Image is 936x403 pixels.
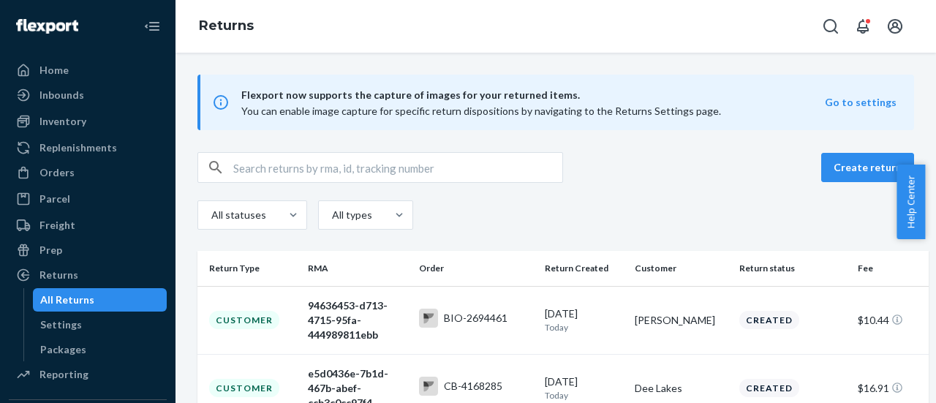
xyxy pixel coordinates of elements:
[9,110,167,133] a: Inventory
[33,338,167,361] a: Packages
[733,251,852,286] th: Return status
[332,208,370,222] div: All types
[16,19,78,34] img: Flexport logo
[39,63,69,78] div: Home
[9,214,167,237] a: Freight
[9,59,167,82] a: Home
[209,379,279,397] div: Customer
[39,218,75,233] div: Freight
[39,192,70,206] div: Parcel
[9,263,167,287] a: Returns
[880,12,910,41] button: Open account menu
[39,367,88,382] div: Reporting
[444,311,507,325] div: BIO-2694461
[233,153,562,182] input: Search returns by rma, id, tracking number
[545,321,624,334] p: Today
[821,153,914,182] button: Create return
[897,165,925,239] button: Help Center
[308,298,407,342] div: 94636453-d713-4715-95fa-444989811ebb
[9,363,167,386] a: Reporting
[33,288,167,312] a: All Returns
[739,311,799,329] div: Created
[39,140,117,155] div: Replenishments
[539,251,630,286] th: Return Created
[39,165,75,180] div: Orders
[39,243,62,257] div: Prep
[197,251,302,286] th: Return Type
[545,306,624,334] div: [DATE]
[852,286,929,354] td: $10.44
[9,238,167,262] a: Prep
[9,161,167,184] a: Orders
[199,18,254,34] a: Returns
[302,251,413,286] th: RMA
[241,105,721,117] span: You can enable image capture for specific return dispositions by navigating to the Returns Settin...
[444,379,502,393] div: CB-4168285
[40,342,86,357] div: Packages
[211,208,264,222] div: All statuses
[9,187,167,211] a: Parcel
[635,313,728,328] div: [PERSON_NAME]
[9,136,167,159] a: Replenishments
[40,317,82,332] div: Settings
[848,12,877,41] button: Open notifications
[825,95,897,110] button: Go to settings
[635,381,728,396] div: Dee Lakes
[739,379,799,397] div: Created
[9,83,167,107] a: Inbounds
[40,293,94,307] div: All Returns
[209,311,279,329] div: Customer
[545,374,624,402] div: [DATE]
[39,268,78,282] div: Returns
[39,114,86,129] div: Inventory
[413,251,538,286] th: Order
[629,251,733,286] th: Customer
[137,12,167,41] button: Close Navigation
[39,88,84,102] div: Inbounds
[545,389,624,402] p: Today
[852,251,929,286] th: Fee
[816,12,845,41] button: Open Search Box
[187,5,265,48] ol: breadcrumbs
[241,86,825,104] span: Flexport now supports the capture of images for your returned items.
[33,313,167,336] a: Settings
